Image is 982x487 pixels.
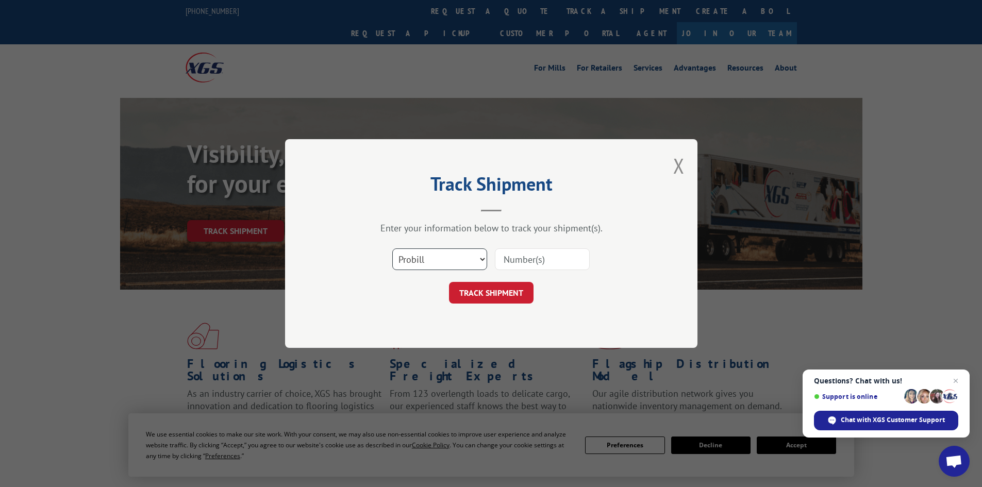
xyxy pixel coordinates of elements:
[841,415,945,425] span: Chat with XGS Customer Support
[814,377,958,385] span: Questions? Chat with us!
[814,411,958,430] div: Chat with XGS Customer Support
[337,177,646,196] h2: Track Shipment
[814,393,901,400] span: Support is online
[495,248,590,270] input: Number(s)
[449,282,534,304] button: TRACK SHIPMENT
[673,152,685,179] button: Close modal
[337,222,646,234] div: Enter your information below to track your shipment(s).
[950,375,962,387] span: Close chat
[939,446,970,477] div: Open chat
